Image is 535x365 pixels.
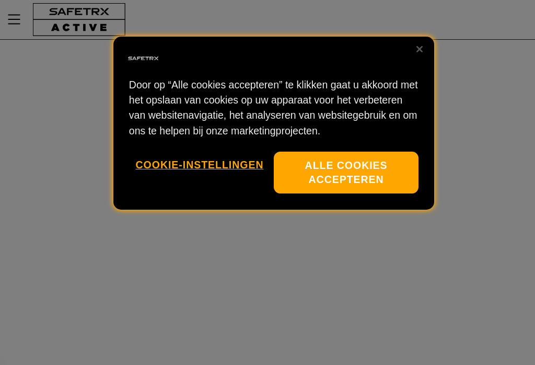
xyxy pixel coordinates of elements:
[408,38,431,61] button: Sluiten
[136,152,264,178] button: Cookie-instellingen
[129,77,418,139] p: Door op “Alle cookies accepteren” te klikken gaat u akkoord met het opslaan van cookies op uw app...
[113,37,434,210] div: Privacy
[126,42,160,75] img: Bedrijfslogo
[274,152,418,194] button: Alle cookies accepteren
